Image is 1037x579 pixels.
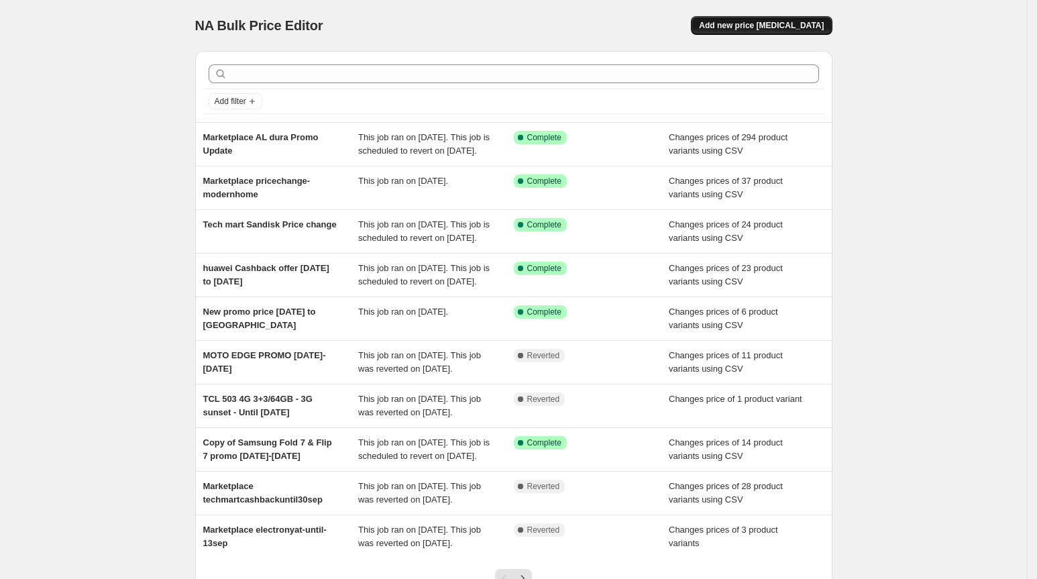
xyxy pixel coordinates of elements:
span: This job ran on [DATE]. This job was reverted on [DATE]. [358,394,481,417]
span: Reverted [527,525,560,535]
span: Tech mart Sandisk Price change [203,219,337,229]
span: Changes prices of 14 product variants using CSV [669,437,783,461]
span: This job ran on [DATE]. This job is scheduled to revert on [DATE]. [358,219,490,243]
span: Marketplace pricechange-modernhome [203,176,311,199]
span: Complete [527,219,561,230]
span: Add new price [MEDICAL_DATA] [699,20,824,31]
span: This job ran on [DATE]. This job is scheduled to revert on [DATE]. [358,132,490,156]
span: Changes prices of 24 product variants using CSV [669,219,783,243]
span: Changes prices of 294 product variants using CSV [669,132,787,156]
span: Add filter [215,96,246,107]
span: Complete [527,176,561,187]
span: huawei Cashback offer [DATE] to [DATE] [203,263,329,286]
span: Marketplace electronyat-until-13sep [203,525,327,548]
span: This job ran on [DATE]. This job is scheduled to revert on [DATE]. [358,437,490,461]
span: TCL 503 4G 3+3/64GB - 3G sunset - Until [DATE] [203,394,313,417]
span: Changes prices of 28 product variants using CSV [669,481,783,505]
span: Complete [527,263,561,274]
span: New promo price [DATE] to [GEOGRAPHIC_DATA] [203,307,316,330]
span: Changes prices of 23 product variants using CSV [669,263,783,286]
span: This job ran on [DATE]. [358,307,448,317]
span: This job ran on [DATE]. This job is scheduled to revert on [DATE]. [358,263,490,286]
span: Marketplace AL dura Promo Update [203,132,319,156]
span: Changes price of 1 product variant [669,394,802,404]
span: This job ran on [DATE]. [358,176,448,186]
span: Copy of Samsung Fold 7 & Flip 7 promo [DATE]-[DATE] [203,437,332,461]
span: MOTO EDGE PROMO [DATE]-[DATE] [203,350,326,374]
span: Complete [527,132,561,143]
span: Changes prices of 11 product variants using CSV [669,350,783,374]
span: Reverted [527,350,560,361]
button: Add new price [MEDICAL_DATA] [691,16,832,35]
span: Complete [527,307,561,317]
span: This job ran on [DATE]. This job was reverted on [DATE]. [358,525,481,548]
span: Changes prices of 6 product variants using CSV [669,307,778,330]
span: This job ran on [DATE]. This job was reverted on [DATE]. [358,350,481,374]
span: This job ran on [DATE]. This job was reverted on [DATE]. [358,481,481,505]
span: Changes prices of 3 product variants [669,525,778,548]
span: Reverted [527,481,560,492]
button: Add filter [209,93,262,109]
span: NA Bulk Price Editor [195,18,323,33]
span: Marketplace techmartcashbackuntil30sep [203,481,323,505]
span: Complete [527,437,561,448]
span: Changes prices of 37 product variants using CSV [669,176,783,199]
span: Reverted [527,394,560,405]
